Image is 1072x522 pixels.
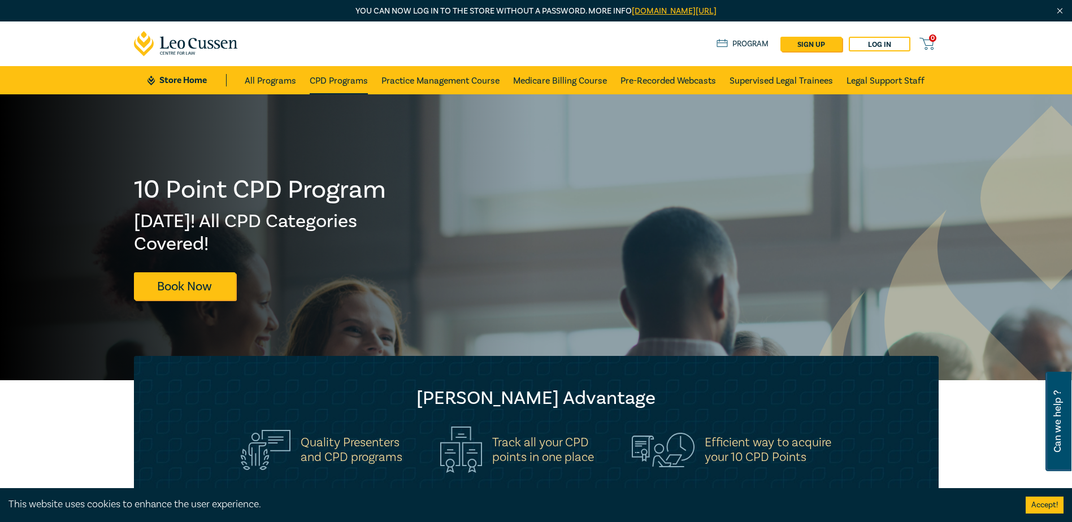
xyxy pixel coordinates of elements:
[705,435,831,464] h5: Efficient way to acquire your 10 CPD Points
[8,497,1009,512] div: This website uses cookies to enhance the user experience.
[1026,497,1064,514] button: Accept cookies
[134,272,236,300] a: Book Now
[492,435,594,464] h5: Track all your CPD points in one place
[381,66,500,94] a: Practice Management Course
[730,66,833,94] a: Supervised Legal Trainees
[1055,6,1065,16] img: Close
[241,430,290,470] img: Quality Presenters<br>and CPD programs
[440,427,482,473] img: Track all your CPD<br>points in one place
[513,66,607,94] a: Medicare Billing Course
[157,387,916,410] h2: [PERSON_NAME] Advantage
[134,175,387,205] h1: 10 Point CPD Program
[849,37,910,51] a: Log in
[134,210,387,255] h2: [DATE]! All CPD Categories Covered!
[620,66,716,94] a: Pre-Recorded Webcasts
[301,435,402,464] h5: Quality Presenters and CPD programs
[847,66,925,94] a: Legal Support Staff
[147,74,226,86] a: Store Home
[632,433,695,467] img: Efficient way to acquire<br>your 10 CPD Points
[245,66,296,94] a: All Programs
[134,5,939,18] p: You can now log in to the store without a password. More info
[717,38,769,50] a: Program
[780,37,842,51] a: sign up
[310,66,368,94] a: CPD Programs
[1052,379,1063,464] span: Can we help ?
[929,34,936,42] span: 0
[632,6,717,16] a: [DOMAIN_NAME][URL]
